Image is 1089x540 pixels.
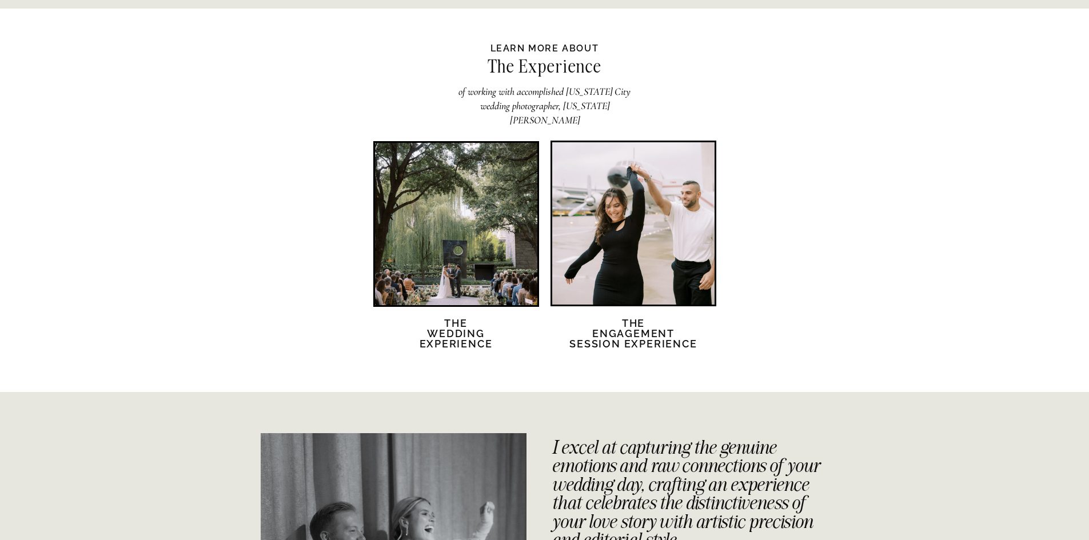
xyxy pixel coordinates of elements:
h2: The Wedding Experience [407,318,505,363]
a: TheEngagement session Experience [569,318,699,363]
h2: The Experience [421,58,668,81]
h2: of working with accomplished [US_STATE] City wedding photographer, [US_STATE][PERSON_NAME] [453,85,637,113]
h3: I excel at capturing the genuine emotions and raw connections of your wedding day, crafting an ex... [552,438,821,535]
a: TheWedding Experience [407,318,505,363]
h2: Learn more about [486,42,603,54]
h2: The Engagement session Experience [569,318,699,363]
